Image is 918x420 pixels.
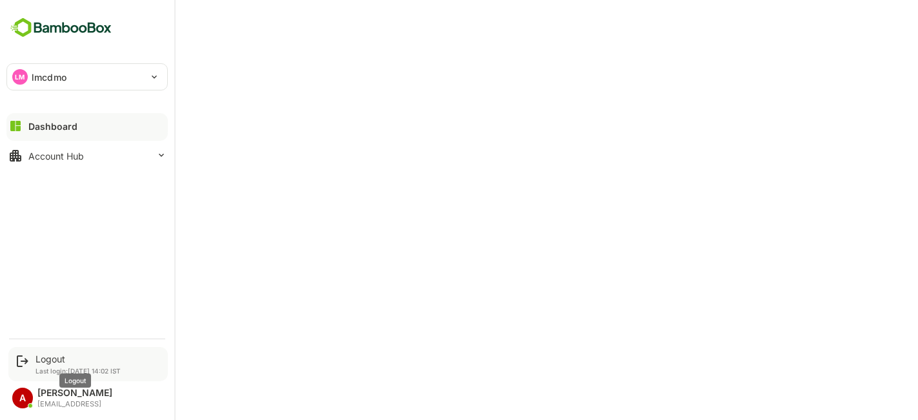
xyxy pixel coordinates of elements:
font: Dashboard [28,121,77,132]
font: [DATE] [68,367,90,375]
font: 14:02 [92,367,108,375]
font: IST [110,367,121,375]
img: BambooboxFullLogoMark.5f36c76dfaba33ec1ec1367b70bb1252.svg [6,16,116,40]
font: A [19,392,26,403]
font: Last login: [36,367,68,375]
font: Logout [36,353,65,364]
font: [EMAIL_ADDRESS] [37,399,101,408]
button: Account Hub [6,143,168,169]
font: LM [15,73,25,81]
button: Dashboard [6,113,168,139]
font: [PERSON_NAME] [37,387,112,398]
font: Account Hub [28,151,84,162]
div: LMlmcdmo [7,64,167,90]
font: lmcdmo [32,72,66,83]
